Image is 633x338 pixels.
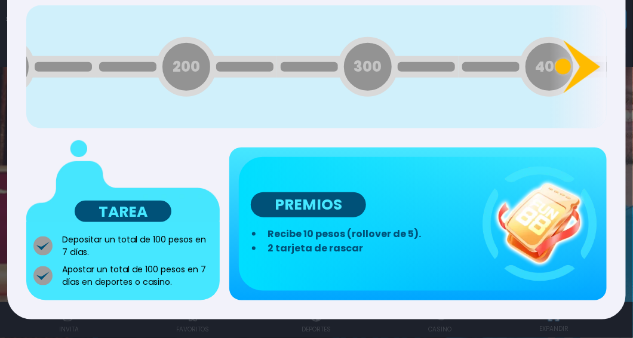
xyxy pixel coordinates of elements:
[483,167,597,281] img: fun88_task-3d54b5a9.webp
[173,56,200,78] span: 200
[75,201,171,222] p: TAREA
[535,56,564,78] span: 400
[354,56,382,78] span: 300
[62,233,213,259] p: Depositar un total de 100 pesos en 7 días.
[26,140,220,222] img: ZfJrG+Mrt4kE6IqiwAAA==
[263,241,475,256] li: 2 tarjeta de rascar
[263,227,475,241] li: Recibe 10 pesos (rollover de 5).
[62,263,213,288] p: Apostar un total de 100 pesos en 7 días en deportes o casino.
[251,192,366,217] p: PREMIOS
